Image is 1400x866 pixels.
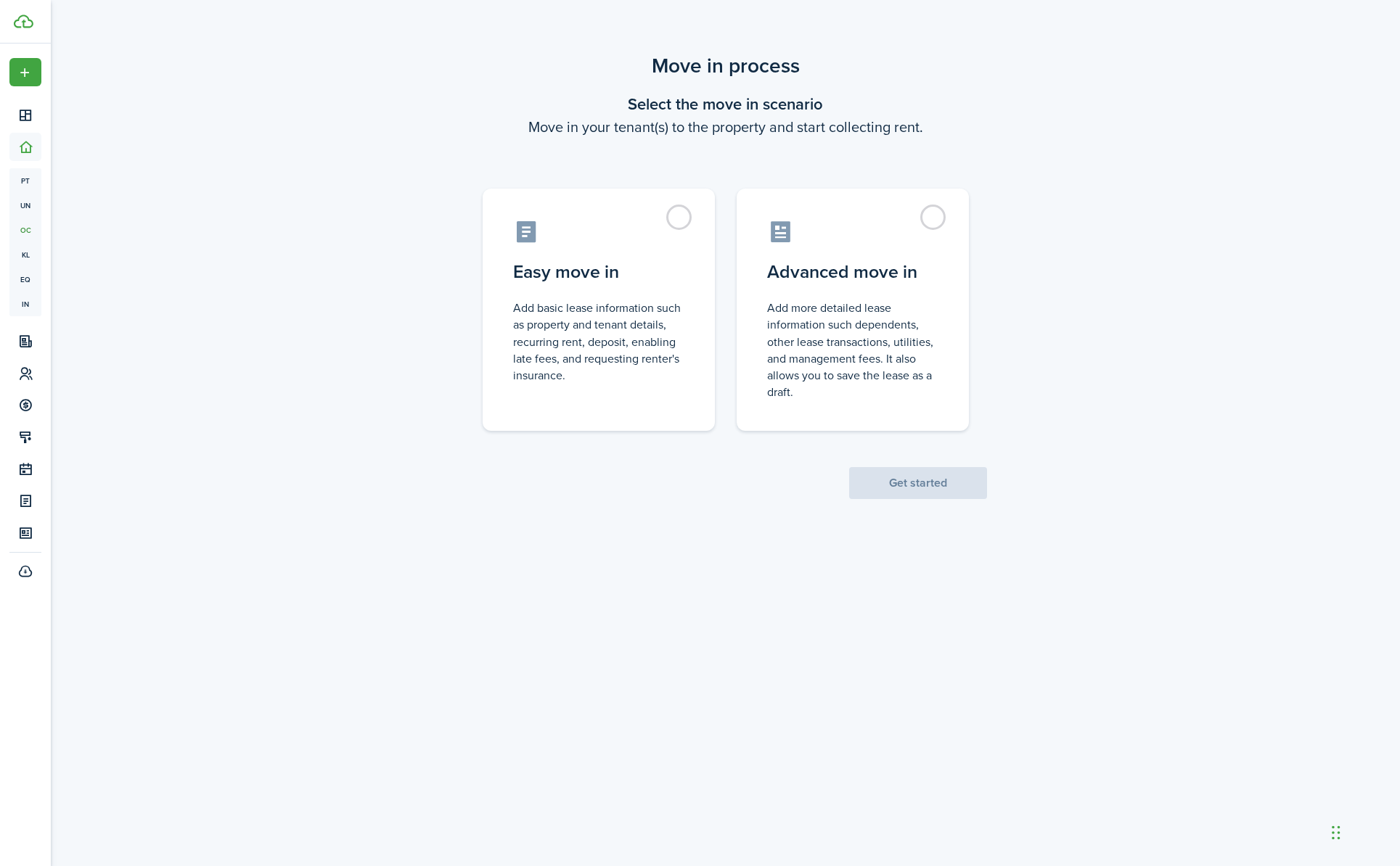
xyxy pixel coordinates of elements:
[9,58,41,86] button: Open menu
[464,116,987,138] wizard-step-header-description: Move in your tenant(s) to the property and start collecting rent.
[513,300,684,384] control-radio-card-description: Add basic lease information such as property and tenant details, recurring rent, deposit, enablin...
[9,168,41,193] a: pt
[767,259,938,285] control-radio-card-title: Advanced move in
[464,92,987,116] wizard-step-header-title: Select the move in scenario
[1151,709,1400,866] iframe: Chat Widget
[1332,811,1340,854] div: Drag
[9,267,41,292] a: eq
[14,15,33,28] img: TenantCloud
[464,51,987,81] scenario-title: Move in process
[9,193,41,218] a: un
[9,218,41,242] a: oc
[9,242,41,267] a: kl
[513,259,684,285] control-radio-card-title: Easy move in
[9,292,41,316] a: in
[767,300,938,400] control-radio-card-description: Add more detailed lease information such dependents, other lease transactions, utilities, and man...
